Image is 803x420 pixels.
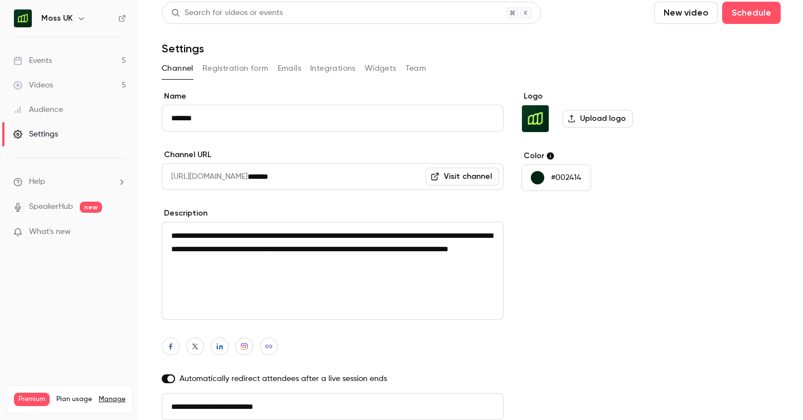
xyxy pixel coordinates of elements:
[41,13,72,24] h6: Moss UK
[162,208,504,219] label: Description
[13,129,58,140] div: Settings
[14,9,32,27] img: Moss UK
[521,164,591,191] button: #002414
[365,60,396,77] button: Widgets
[162,163,248,190] span: [URL][DOMAIN_NAME]
[113,227,126,237] iframe: Noticeable Trigger
[563,110,633,128] label: Upload logo
[310,60,356,77] button: Integrations
[202,60,269,77] button: Registration form
[29,226,71,238] span: What's new
[56,395,92,404] span: Plan usage
[425,168,499,185] a: Visit channel
[521,150,693,162] label: Color
[99,395,125,404] a: Manage
[722,2,781,24] button: Schedule
[522,105,549,132] img: Moss UK
[29,201,73,213] a: SpeakerHub
[278,60,301,77] button: Emails
[162,42,204,55] h1: Settings
[521,91,693,102] label: Logo
[171,7,283,19] div: Search for videos or events
[13,176,126,188] li: help-dropdown-opener
[162,149,504,160] label: Channel URL
[14,393,50,406] span: Premium
[13,80,53,91] div: Videos
[13,104,63,115] div: Audience
[654,2,718,24] button: New video
[80,202,102,213] span: new
[405,60,427,77] button: Team
[13,55,52,66] div: Events
[551,172,581,183] p: #002414
[29,176,45,188] span: Help
[162,60,194,77] button: Channel
[162,373,504,384] label: Automatically redirect attendees after a live session ends
[162,91,504,102] label: Name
